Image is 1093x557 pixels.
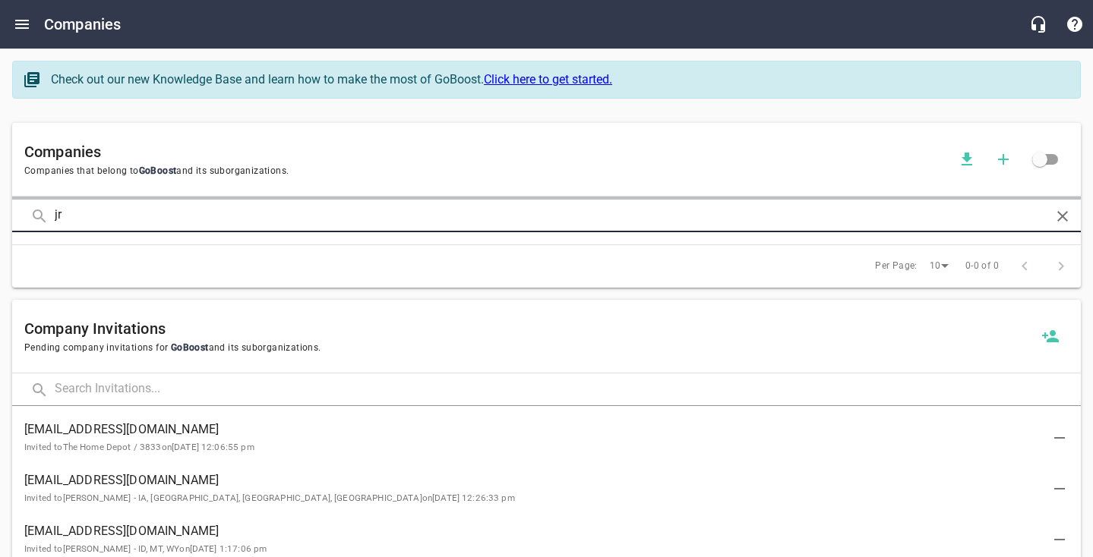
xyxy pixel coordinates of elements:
[949,141,985,178] button: Download companies
[24,316,1032,341] h6: Company Invitations
[51,71,1065,89] div: Check out our new Knowledge Base and learn how to make the most of GoBoost.
[139,165,177,176] span: GoBoost
[24,543,267,554] small: Invited to [PERSON_NAME] - ID, MT, WY on [DATE] 1:17:06 pm
[24,442,254,452] small: Invited to The Home Depot / 3833 on [DATE] 12:06:55 pm
[24,140,949,164] h6: Companies
[24,341,1032,356] span: Pending company invitations for and its suborganizations.
[44,12,121,36] h6: Companies
[24,420,1044,439] span: [EMAIL_ADDRESS][DOMAIN_NAME]
[875,259,918,274] span: Per Page:
[24,492,515,503] small: Invited to [PERSON_NAME] - IA, [GEOGRAPHIC_DATA], [GEOGRAPHIC_DATA], [GEOGRAPHIC_DATA] on [DATE] ...
[965,259,999,274] span: 0-0 of 0
[24,471,1044,489] span: [EMAIL_ADDRESS][DOMAIN_NAME]
[1022,141,1058,178] span: Click to view all companies
[4,6,40,42] button: Open drawer
[1041,420,1078,456] button: Delete Invitation
[924,256,954,276] div: 10
[55,200,1038,232] input: Search Companies...
[24,164,949,179] span: Companies that belong to and its suborganizations.
[1057,6,1093,42] button: Support Portal
[168,342,208,353] span: GoBoost
[24,522,1044,540] span: [EMAIL_ADDRESS][DOMAIN_NAME]
[484,72,612,87] a: Click here to get started.
[1041,470,1078,507] button: Delete Invitation
[985,141,1022,178] button: Add a new company
[1032,318,1069,354] button: Invite a new company
[1020,6,1057,42] button: Live Chat
[55,373,1081,406] input: Search Invitations...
